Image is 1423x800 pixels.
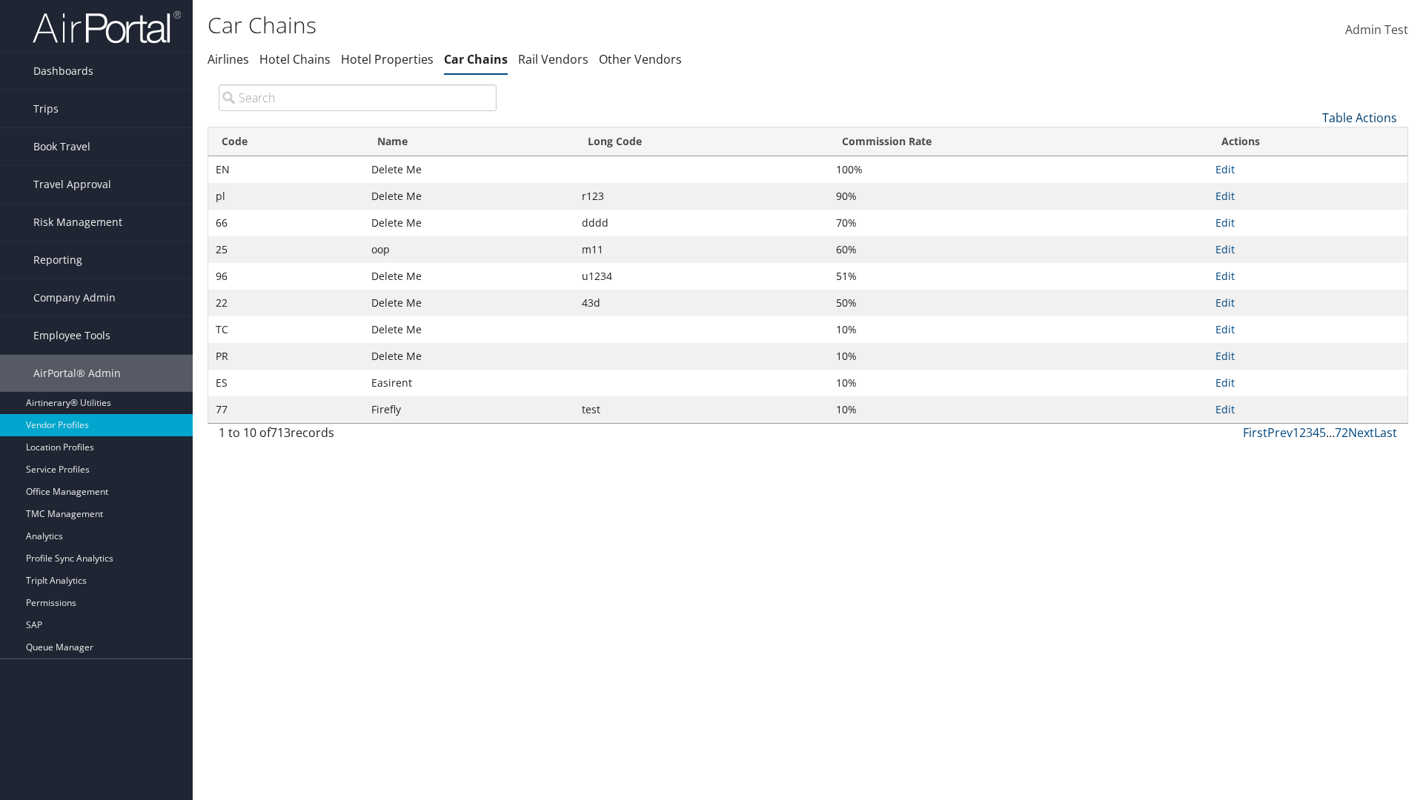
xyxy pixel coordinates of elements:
td: Delete Me [364,156,574,183]
td: 10% [829,316,1208,343]
td: ES [208,370,364,396]
a: Edit [1215,376,1235,390]
td: 22 [208,290,364,316]
a: 72 [1335,424,1348,441]
div: 1 to 10 of records [219,424,497,449]
th: Code: activate to sort column ascending [208,127,364,156]
th: Actions [1208,127,1407,156]
td: 50% [829,290,1208,316]
span: AirPortal® Admin [33,355,121,392]
td: Delete Me [364,316,574,343]
td: 66 [208,210,364,236]
span: Dashboards [33,53,93,90]
span: 713 [271,424,291,441]
a: Edit [1215,216,1235,230]
span: Employee Tools [33,317,110,354]
a: Next [1348,424,1374,441]
td: oop [364,236,574,263]
td: PR [208,343,364,370]
td: test [574,396,829,423]
span: Travel Approval [33,166,111,203]
span: Company Admin [33,279,116,316]
a: Last [1374,424,1397,441]
a: Other Vendors [599,51,682,67]
span: Reporting [33,241,82,279]
a: 4 [1313,424,1319,441]
td: m11 [574,236,829,263]
td: 25 [208,236,364,263]
td: pl [208,183,364,210]
input: Search [219,84,497,111]
td: EN [208,156,364,183]
td: 51% [829,263,1208,290]
td: r123 [574,183,829,210]
a: Edit [1215,162,1235,176]
a: Edit [1215,189,1235,203]
th: Name: activate to sort column ascending [364,127,574,156]
td: Easirent [364,370,574,396]
span: Admin Test [1345,21,1408,38]
a: Prev [1267,424,1293,441]
td: 90% [829,183,1208,210]
td: u1234 [574,263,829,290]
a: First [1243,424,1267,441]
a: Edit [1215,322,1235,336]
td: 77 [208,396,364,423]
th: Commission Rate: activate to sort column ascending [829,127,1208,156]
a: Edit [1215,296,1235,310]
td: Delete Me [364,210,574,236]
a: Edit [1215,349,1235,363]
td: 100% [829,156,1208,183]
span: Trips [33,90,59,127]
a: 3 [1306,424,1313,441]
a: Edit [1215,402,1235,416]
td: Firefly [364,396,574,423]
a: Admin Test [1345,7,1408,53]
td: 96 [208,263,364,290]
td: 10% [829,370,1208,396]
td: TC [208,316,364,343]
td: Delete Me [364,263,574,290]
td: 60% [829,236,1208,263]
span: Risk Management [33,204,122,241]
a: Airlines [208,51,249,67]
span: … [1326,424,1335,441]
a: 2 [1299,424,1306,441]
a: Edit [1215,242,1235,256]
td: 43d [574,290,829,316]
a: Rail Vendors [518,51,588,67]
a: Hotel Properties [341,51,434,67]
a: Hotel Chains [259,51,331,67]
a: 1 [1293,424,1299,441]
th: Long Code: activate to sort column ascending [574,127,829,156]
a: Car Chains [444,51,508,67]
span: Book Travel [33,128,90,165]
a: Table Actions [1322,110,1397,126]
td: 10% [829,396,1208,423]
td: 70% [829,210,1208,236]
img: airportal-logo.png [33,10,181,44]
td: dddd [574,210,829,236]
h1: Car Chains [208,10,1008,41]
a: Edit [1215,269,1235,283]
a: 5 [1319,424,1326,441]
td: Delete Me [364,343,574,370]
td: Delete Me [364,183,574,210]
td: 10% [829,343,1208,370]
td: Delete Me [364,290,574,316]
